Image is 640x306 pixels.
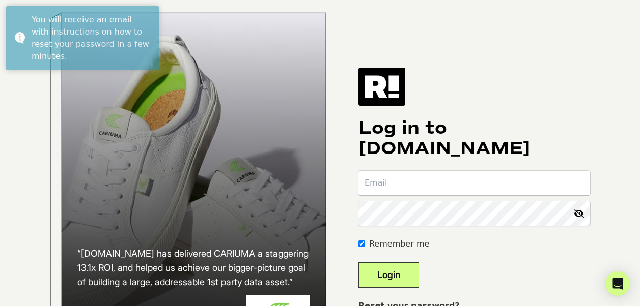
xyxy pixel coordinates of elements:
[77,247,310,289] h2: “[DOMAIN_NAME] has delivered CARIUMA a staggering 13.1x ROI, and helped us achieve our bigger-pic...
[358,171,590,195] input: Email
[605,271,630,296] div: Open Intercom Messenger
[358,118,590,159] h1: Log in to [DOMAIN_NAME]
[358,262,419,288] button: Login
[369,238,429,250] label: Remember me
[32,14,151,63] div: You will receive an email with instructions on how to reset your password in a few minutes.
[358,68,405,105] img: Retention.com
